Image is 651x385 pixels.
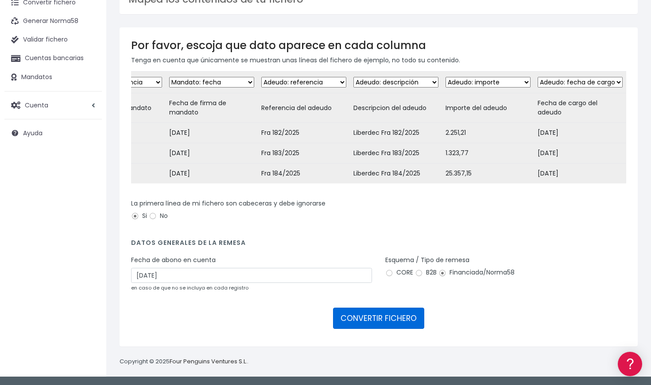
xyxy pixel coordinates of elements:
[170,357,247,366] a: Four Penguins Ventures S.L.
[9,98,168,106] div: Convertir ficheros
[149,211,168,221] label: No
[350,93,442,123] td: Descripcion del adeudo
[131,55,626,65] p: Tenga en cuenta que únicamente se muestran unas líneas del fichero de ejemplo, no todo su contenido.
[23,129,43,137] span: Ayuda
[9,75,168,89] a: Información general
[122,255,170,263] a: POWERED BY ENCHANT
[9,226,168,240] a: API
[131,199,325,208] label: La primera línea de mi fichero son cabeceras y debe ignorarse
[4,30,102,49] a: Validar fichero
[258,164,350,184] td: Fra 184/2025
[131,284,248,291] small: en caso de que no se incluya en cada registro
[131,239,626,251] h4: Datos generales de la remesa
[534,93,626,123] td: Fecha de cargo del adeudo
[258,93,350,123] td: Referencia del adeudo
[442,164,534,184] td: 25.357,15
[258,123,350,143] td: Fra 182/2025
[9,112,168,126] a: Formatos
[385,255,469,265] label: Esquema / Tipo de remesa
[9,190,168,203] a: General
[4,68,102,87] a: Mandatos
[120,357,248,366] p: Copyright © 2025 .
[25,100,48,109] span: Cuenta
[534,143,626,164] td: [DATE]
[9,139,168,153] a: Videotutoriales
[4,49,102,68] a: Cuentas bancarias
[438,268,515,277] label: Financiada/Norma58
[350,164,442,184] td: Liberdec Fra 184/2025
[131,39,626,52] h3: Por favor, escoja que dato aparece en cada columna
[9,212,168,221] div: Programadores
[4,96,102,114] a: Cuenta
[333,308,424,329] button: CONVERTIR FICHERO
[415,268,437,277] label: B2B
[534,164,626,184] td: [DATE]
[385,268,413,277] label: CORE
[4,12,102,30] a: Generar Norma58
[9,175,168,184] div: Facturación
[166,164,258,184] td: [DATE]
[442,123,534,143] td: 2.251,21
[350,143,442,164] td: Liberdec Fra 183/2025
[4,124,102,142] a: Ayuda
[442,93,534,123] td: Importe del adeudo
[9,126,168,139] a: Problemas habituales
[442,143,534,164] td: 1.323,77
[9,153,168,167] a: Perfiles de empresas
[131,211,147,221] label: Si
[534,123,626,143] td: [DATE]
[258,143,350,164] td: Fra 183/2025
[166,123,258,143] td: [DATE]
[166,93,258,123] td: Fecha de firma de mandato
[9,61,168,70] div: Información general
[166,143,258,164] td: [DATE]
[131,255,216,265] label: Fecha de abono en cuenta
[350,123,442,143] td: Liberdec Fra 182/2025
[9,236,168,252] button: Contáctanos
